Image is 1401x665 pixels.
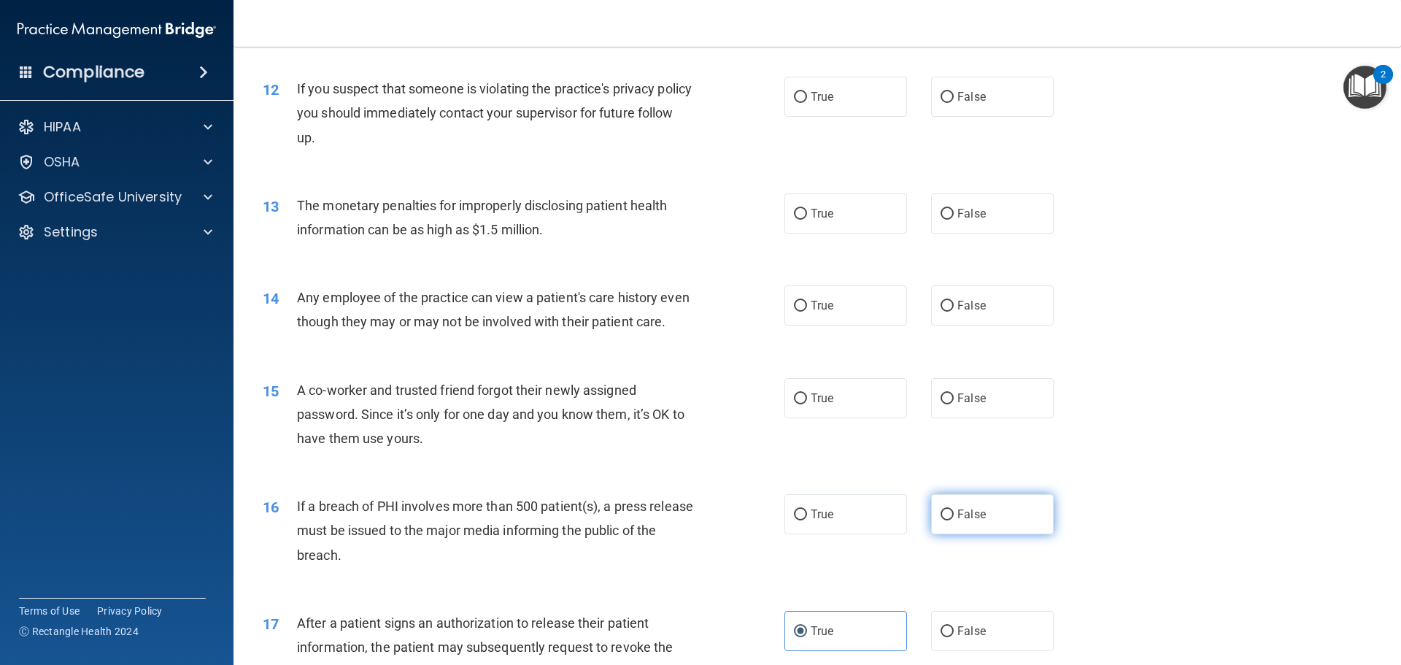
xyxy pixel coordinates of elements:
span: False [957,391,986,405]
input: True [794,301,807,312]
input: False [941,209,954,220]
p: OSHA [44,153,80,171]
span: A co-worker and trusted friend forgot their newly assigned password. Since it’s only for one day ... [297,383,684,446]
input: True [794,92,807,103]
span: True [811,90,833,104]
a: OSHA [18,153,212,171]
a: Terms of Use [19,604,80,618]
input: False [941,393,954,404]
span: True [811,624,833,638]
input: True [794,393,807,404]
input: False [941,510,954,520]
span: 15 [263,383,279,400]
span: 16 [263,499,279,516]
p: HIPAA [44,118,81,136]
img: PMB logo [18,15,216,45]
span: True [811,299,833,312]
h4: Compliance [43,62,144,82]
input: False [941,301,954,312]
span: 17 [263,615,279,633]
span: The monetary penalties for improperly disclosing patient health information can be as high as $1.... [297,198,667,237]
span: False [957,90,986,104]
span: 13 [263,198,279,215]
a: Settings [18,223,212,241]
a: HIPAA [18,118,212,136]
span: 12 [263,81,279,99]
span: False [957,207,986,220]
span: True [811,507,833,521]
button: Open Resource Center, 2 new notifications [1343,66,1386,109]
a: Privacy Policy [97,604,163,618]
p: Settings [44,223,98,241]
span: 14 [263,290,279,307]
span: If a breach of PHI involves more than 500 patient(s), a press release must be issued to the major... [297,499,693,562]
input: True [794,626,807,637]
span: False [957,507,986,521]
p: OfficeSafe University [44,188,182,206]
span: False [957,624,986,638]
span: Any employee of the practice can view a patient's care history even though they may or may not be... [297,290,690,329]
span: True [811,391,833,405]
span: Ⓒ Rectangle Health 2024 [19,624,139,639]
input: False [941,92,954,103]
input: True [794,209,807,220]
span: True [811,207,833,220]
a: OfficeSafe University [18,188,212,206]
span: False [957,299,986,312]
span: If you suspect that someone is violating the practice's privacy policy you should immediately con... [297,81,692,145]
div: 2 [1381,74,1386,93]
input: True [794,510,807,520]
input: False [941,626,954,637]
